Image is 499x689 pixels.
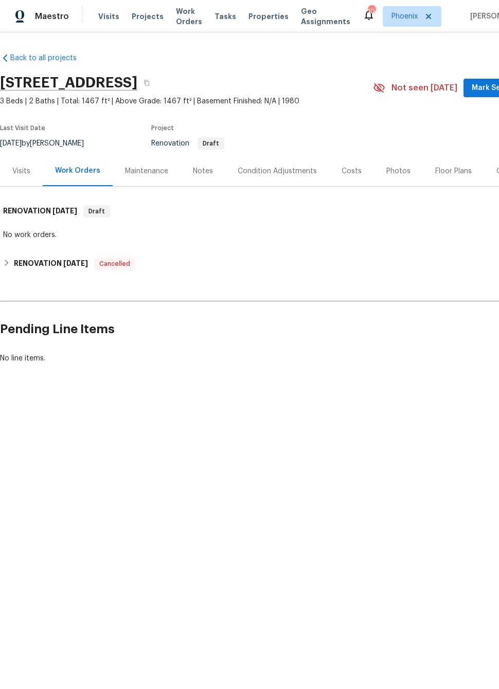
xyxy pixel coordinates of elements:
div: Notes [193,166,213,176]
span: Draft [199,140,223,147]
button: Copy Address [137,74,156,92]
div: Work Orders [55,166,100,176]
div: Visits [12,166,30,176]
span: Renovation [151,140,224,147]
span: Project [151,125,174,131]
h6: RENOVATION [3,205,77,217]
span: Draft [84,206,109,216]
span: [DATE] [52,207,77,214]
div: Condition Adjustments [238,166,317,176]
span: Work Orders [176,6,202,27]
span: Not seen [DATE] [391,83,457,93]
span: Visits [98,11,119,22]
span: Maestro [35,11,69,22]
span: Tasks [215,13,236,20]
div: Maintenance [125,166,168,176]
h6: RENOVATION [14,258,88,270]
span: Geo Assignments [301,6,350,27]
span: Properties [248,11,289,22]
span: Phoenix [391,11,418,22]
div: Costs [342,166,362,176]
span: [DATE] [63,260,88,267]
div: Photos [386,166,411,176]
span: Projects [132,11,164,22]
span: Cancelled [95,259,134,269]
div: Floor Plans [435,166,472,176]
div: 10 [368,6,375,16]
